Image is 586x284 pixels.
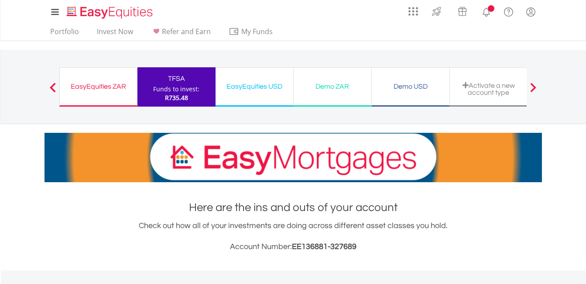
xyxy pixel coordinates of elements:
[299,80,366,93] div: Demo ZAR
[162,27,211,36] span: Refer and Earn
[143,73,210,85] div: TFSA
[455,4,469,18] img: vouchers-v2.svg
[63,2,156,20] a: Home page
[45,241,542,253] h3: Account Number:
[229,26,286,37] span: My Funds
[65,80,132,93] div: EasyEquities ZAR
[403,2,424,16] a: AppsGrid
[292,242,356,251] span: EE136881-327689
[497,2,520,20] a: FAQ's and Support
[449,2,475,18] a: Vouchers
[165,94,188,102] span: R735.48
[429,4,444,18] img: thrive-v2.svg
[520,2,542,21] a: My Profile
[47,27,82,41] a: Portfolio
[221,80,288,93] div: EasyEquities USD
[408,7,418,16] img: grid-menu-icon.svg
[147,27,214,41] a: Refer and Earn
[153,85,199,94] div: Funds to invest:
[93,27,137,41] a: Invest Now
[377,80,444,93] div: Demo USD
[65,5,156,20] img: EasyEquities_Logo.png
[45,220,542,253] div: Check out how all of your investments are doing across different asset classes you hold.
[455,82,522,96] div: Activate a new account type
[45,133,542,182] img: EasyMortage Promotion Banner
[45,200,542,215] h1: Here are the ins and outs of your account
[475,2,497,20] a: Notifications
